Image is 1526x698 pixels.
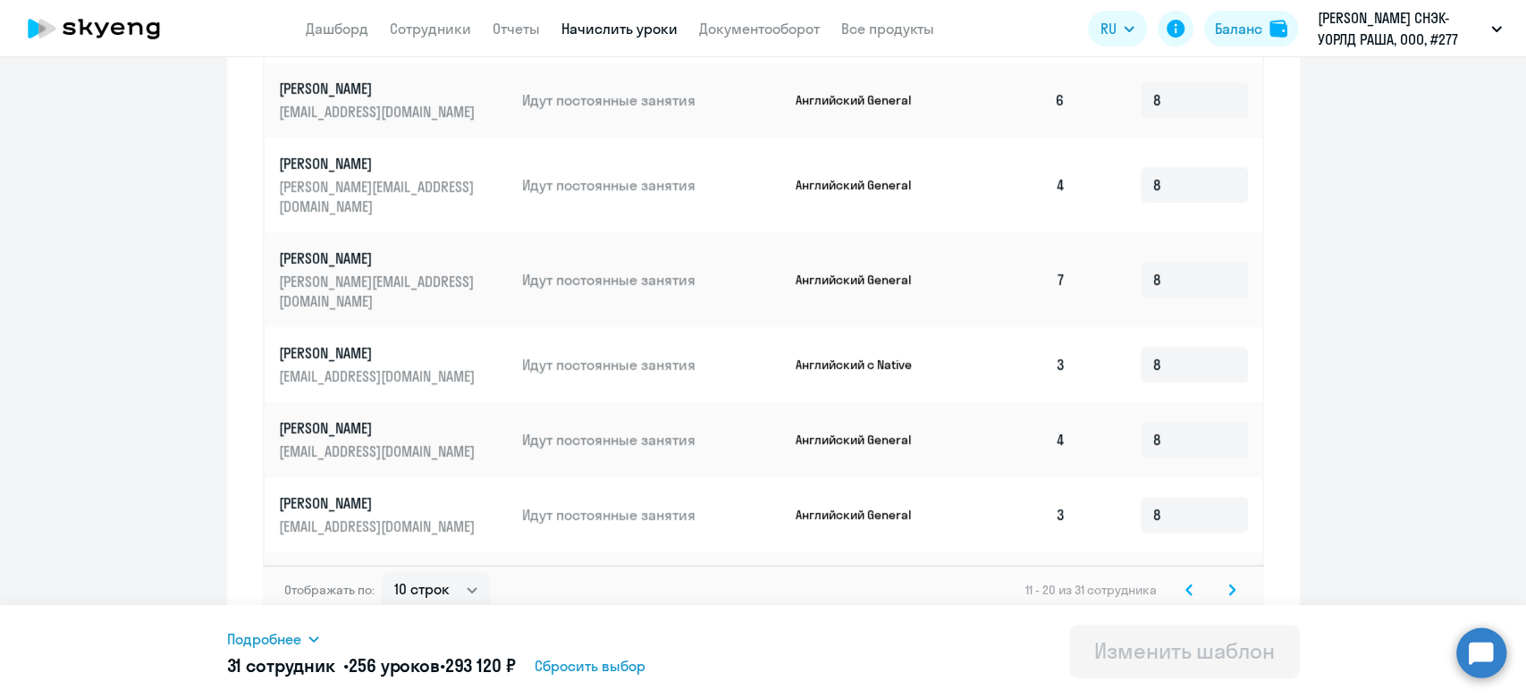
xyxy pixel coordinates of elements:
div: Изменить шаблон [1094,636,1275,665]
td: 6 [955,552,1080,647]
p: [PERSON_NAME] [279,343,479,363]
p: [PERSON_NAME] СНЭК-УОРЛД РАША, ООО, #277 [1318,7,1484,50]
p: [PERSON_NAME][EMAIL_ADDRESS][DOMAIN_NAME] [279,272,479,311]
p: Английский General [796,432,930,448]
p: Идут постоянные занятия [522,90,781,110]
span: RU [1100,18,1117,39]
h5: 31 сотрудник • • [227,653,516,678]
a: Начислить уроки [561,20,678,38]
a: Сотрудники [390,20,471,38]
p: Английский General [796,507,930,523]
p: [EMAIL_ADDRESS][DOMAIN_NAME] [279,366,479,386]
a: Документооборот [699,20,820,38]
p: [PERSON_NAME] [279,418,479,438]
a: [PERSON_NAME][EMAIL_ADDRESS][DOMAIN_NAME] [279,79,509,122]
button: [PERSON_NAME] СНЭК-УОРЛД РАША, ООО, #277 [1309,7,1511,50]
span: 293 120 ₽ [445,654,516,677]
p: Идут постоянные занятия [522,270,781,290]
p: Английский General [796,272,930,288]
button: Изменить шаблон [1069,625,1300,678]
p: Идут постоянные занятия [522,505,781,525]
span: Отображать по: [284,582,375,598]
p: [PERSON_NAME][EMAIL_ADDRESS][DOMAIN_NAME] [279,177,479,216]
p: Идут постоянные занятия [522,175,781,195]
a: [PERSON_NAME][EMAIL_ADDRESS][DOMAIN_NAME] [279,418,509,461]
p: [PERSON_NAME] [279,79,479,98]
p: [EMAIL_ADDRESS][DOMAIN_NAME] [279,517,479,536]
p: [EMAIL_ADDRESS][DOMAIN_NAME] [279,442,479,461]
td: 6 [955,63,1080,138]
p: Английский с Native [796,357,930,373]
a: [PERSON_NAME][EMAIL_ADDRESS][DOMAIN_NAME] [279,343,509,386]
button: RU [1088,11,1147,46]
td: 4 [955,138,1080,232]
span: 11 - 20 из 31 сотрудника [1025,582,1157,598]
p: Идут постоянные занятия [522,430,781,450]
td: 7 [955,232,1080,327]
a: [PERSON_NAME][EMAIL_ADDRESS][DOMAIN_NAME] [279,493,509,536]
p: [EMAIL_ADDRESS][DOMAIN_NAME] [279,102,479,122]
p: [PERSON_NAME] [279,248,479,268]
a: [PERSON_NAME][PERSON_NAME][EMAIL_ADDRESS][DOMAIN_NAME] [279,154,509,216]
a: [PERSON_NAME][PERSON_NAME][EMAIL_ADDRESS][DOMAIN_NAME] [279,248,509,311]
button: Балансbalance [1204,11,1298,46]
a: Все продукты [841,20,934,38]
a: Дашборд [306,20,368,38]
span: Подробнее [227,628,301,650]
a: Отчеты [493,20,540,38]
p: [PERSON_NAME] [279,493,479,513]
td: 4 [955,402,1080,477]
p: Идут постоянные занятия [522,355,781,374]
p: Английский General [796,92,930,108]
td: 3 [955,327,1080,402]
p: [PERSON_NAME] [279,154,479,173]
span: 256 уроков [349,654,440,677]
span: Сбросить выбор [535,655,645,677]
td: 3 [955,477,1080,552]
div: Баланс [1215,18,1262,39]
img: balance [1269,20,1287,38]
p: Английский General [796,177,930,193]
